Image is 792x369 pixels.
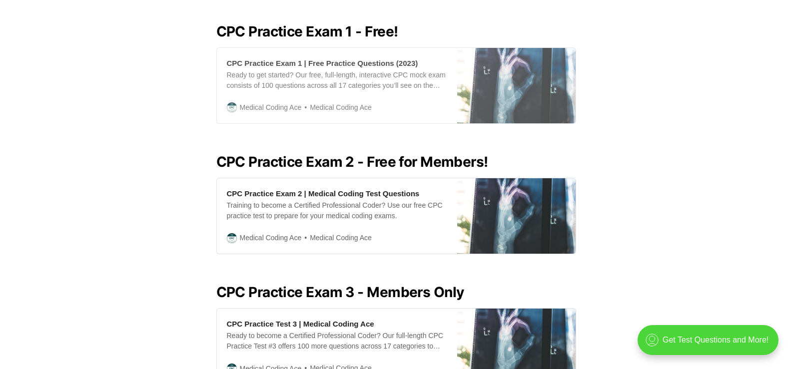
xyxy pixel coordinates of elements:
[301,232,372,244] span: Medical Coding Ace
[227,58,418,68] div: CPC Practice Exam 1 | Free Practice Questions (2023)
[240,102,302,113] span: Medical Coding Ace
[227,331,447,352] div: Ready to become a Certified Professional Coder? Our full-length CPC Practice Test #3 offers 100 m...
[227,70,447,91] div: Ready to get started? Our free, full-length, interactive CPC mock exam consists of 100 questions ...
[216,23,576,39] h2: CPC Practice Exam 1 - Free!
[216,178,576,254] a: CPC Practice Exam 2 | Medical Coding Test QuestionsTraining to become a Certified Professional Co...
[216,284,576,300] h2: CPC Practice Exam 3 - Members Only
[301,102,372,113] span: Medical Coding Ace
[216,154,576,170] h2: CPC Practice Exam 2 - Free for Members!
[629,320,792,369] iframe: portal-trigger
[216,47,576,124] a: CPC Practice Exam 1 | Free Practice Questions (2023)Ready to get started? Our free, full-length, ...
[227,200,447,221] div: Training to become a Certified Professional Coder? Use our free CPC practice test to prepare for ...
[227,319,374,329] div: CPC Practice Test 3 | Medical Coding Ace
[240,232,302,243] span: Medical Coding Ace
[227,188,420,199] div: CPC Practice Exam 2 | Medical Coding Test Questions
